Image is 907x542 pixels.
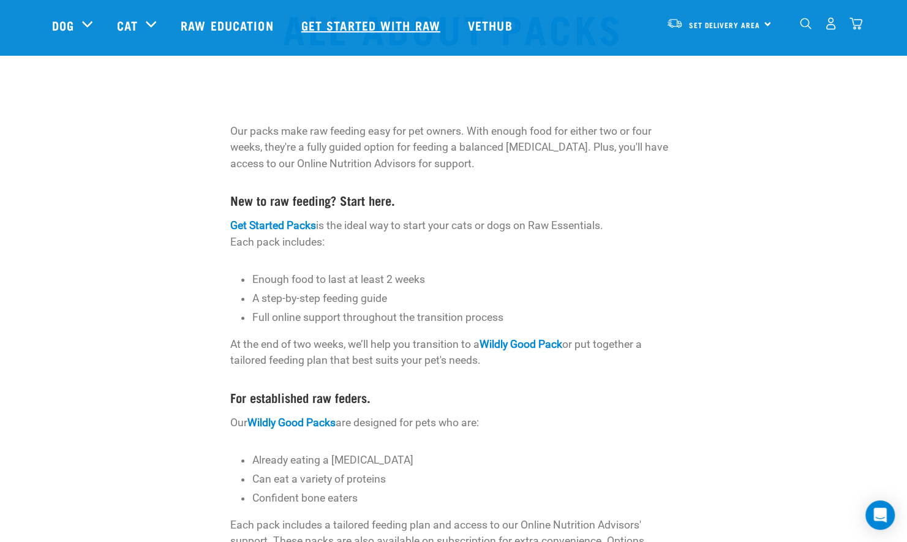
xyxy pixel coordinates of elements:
h4: New to raw feeding? Start here. [230,193,677,207]
p: Already eating a [MEDICAL_DATA] [252,452,676,468]
a: Dog [52,16,74,34]
p: is the ideal way to start your cats or dogs on Raw Essentials. Each pack includes: [230,217,677,250]
img: home-icon-1@2x.png [800,18,811,29]
a: Wildly Good Packs [247,416,336,429]
p: Our are designed for pets who are: [230,415,677,431]
p: At the end of two weeks, we’ll help you transition to a or put together a tailored feeding plan t... [230,336,677,369]
p: Can eat a variety of proteins [252,471,676,487]
a: Raw Education [168,1,288,50]
h4: For established raw feders. [230,390,677,404]
a: Vethub [456,1,528,50]
p: Confident bone eaters [252,490,676,506]
a: Wildly Good Pack [480,338,562,350]
img: user.png [824,17,837,30]
p: Enough food to last at least 2 weeks [252,271,676,287]
div: Open Intercom Messenger [865,500,895,530]
img: home-icon@2x.png [849,17,862,30]
a: Get Started Packs [230,219,316,231]
span: Set Delivery Area [689,23,760,27]
p: Our packs make raw feeding easy for pet owners. With enough food for either two or four weeks, th... [230,123,677,171]
p: Full online support throughout the transition process [252,309,676,325]
p: A step-by-step feeding guide [252,290,676,306]
a: Cat [117,16,138,34]
a: Get started with Raw [289,1,456,50]
img: van-moving.png [666,18,683,29]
